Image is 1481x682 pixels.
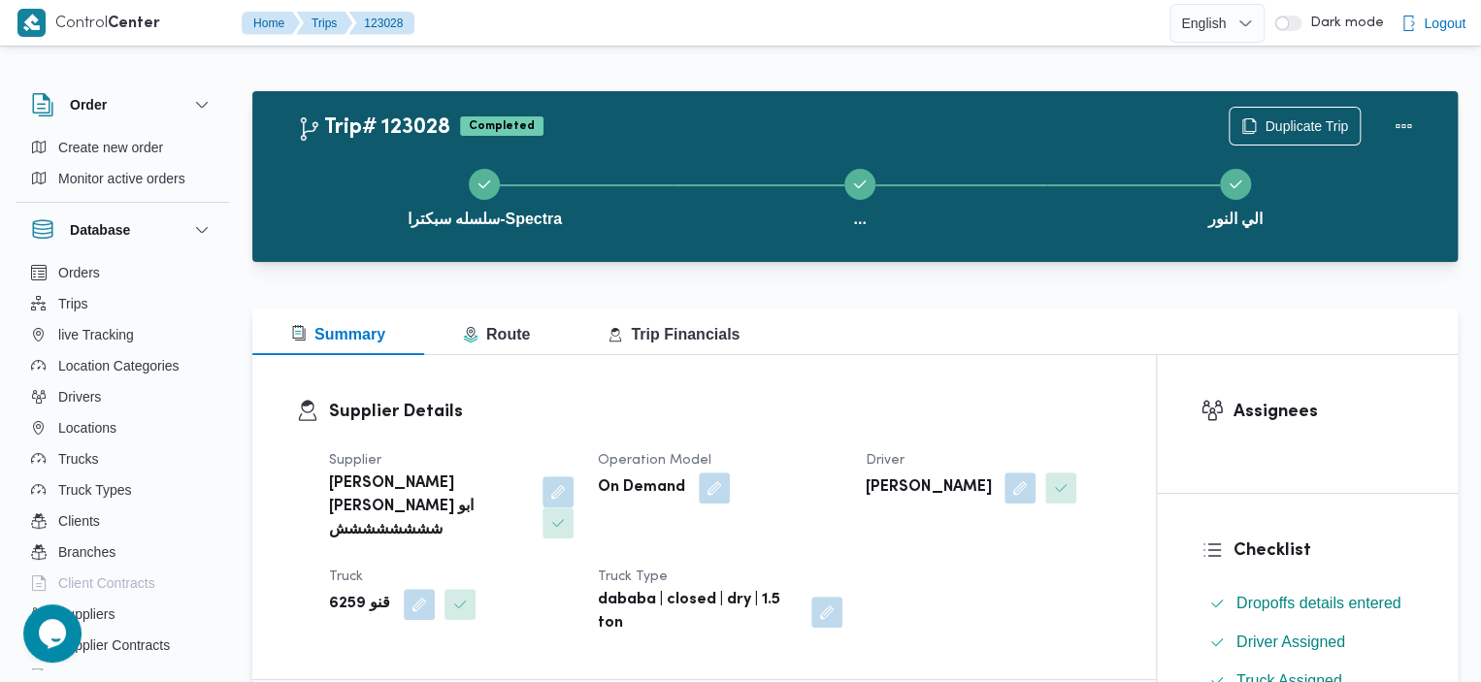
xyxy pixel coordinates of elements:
[58,571,155,595] span: Client Contracts
[329,454,381,467] span: Supplier
[598,476,685,500] b: On Demand
[58,633,170,657] span: Supplier Contracts
[1207,208,1262,231] span: الي النور
[1424,12,1465,35] span: Logout
[348,12,414,35] button: 123028
[598,589,799,635] b: dababa | closed | dry | 1.5 ton
[1234,537,1414,564] h3: Checklist
[329,570,363,583] span: Truck
[866,454,905,467] span: Driver
[58,385,101,408] span: Drivers
[291,326,385,342] span: Summary
[23,381,221,412] button: Drivers
[23,132,221,163] button: Create new order
[16,257,229,677] div: Database
[23,350,221,381] button: Location Categories
[1229,107,1361,146] button: Duplicate Trip
[70,218,130,242] h3: Database
[329,593,390,616] b: قنو 6259
[23,443,221,474] button: Trucks
[58,540,115,564] span: Branches
[23,599,221,630] button: Suppliers
[23,257,221,288] button: Orders
[16,132,229,202] div: Order
[23,630,221,661] button: Supplier Contracts
[598,570,668,583] span: Truck Type
[58,323,134,346] span: live Tracking
[23,412,221,443] button: Locations
[852,177,868,192] svg: Step ... is complete
[1228,177,1243,192] svg: Step 7 is complete
[23,505,221,536] button: Clients
[853,208,866,231] span: ...
[1236,633,1345,650] span: Driver Assigned
[1047,146,1423,246] button: الي النور
[329,399,1112,425] h3: Supplier Details
[23,319,221,350] button: live Tracking
[1236,592,1401,615] span: Dropoffs details entered
[17,9,46,37] img: X8yXhbKr1z7QwAAAABJRU5ErkJggg==
[58,416,116,439] span: Locations
[463,326,530,342] span: Route
[866,476,991,500] b: [PERSON_NAME]
[460,116,543,136] span: Completed
[1234,399,1414,425] h3: Assignees
[108,16,160,31] b: Center
[608,326,740,342] span: Trip Financials
[58,136,163,159] span: Create new order
[19,604,82,663] iframe: chat widget
[1393,4,1473,43] button: Logout
[70,93,107,116] h3: Order
[1201,588,1414,619] button: Dropoffs details entered
[23,288,221,319] button: Trips
[58,478,131,502] span: Truck Types
[23,568,221,599] button: Client Contracts
[242,12,300,35] button: Home
[673,146,1048,246] button: ...
[58,292,88,315] span: Trips
[23,163,221,194] button: Monitor active orders
[296,12,352,35] button: Trips
[469,120,535,132] b: Completed
[31,93,214,116] button: Order
[58,261,100,284] span: Orders
[1301,16,1383,31] span: Dark mode
[58,354,180,377] span: Location Categories
[598,454,711,467] span: Operation Model
[297,115,450,141] h2: Trip# 123028
[1236,595,1401,611] span: Dropoffs details entered
[329,472,529,542] b: [PERSON_NAME] [PERSON_NAME] ابو شششششششش
[477,177,492,192] svg: Step 1 is complete
[408,208,562,231] span: سلسله سبكترا-Spectra
[31,218,214,242] button: Database
[23,474,221,505] button: Truck Types
[297,146,673,246] button: سلسله سبكترا-Spectra
[23,536,221,568] button: Branches
[58,509,100,533] span: Clients
[1384,107,1423,146] button: Actions
[1201,627,1414,658] button: Driver Assigned
[58,602,115,626] span: Suppliers
[1265,114,1348,138] span: Duplicate Trip
[1236,631,1345,654] span: Driver Assigned
[58,447,98,471] span: Trucks
[58,167,185,190] span: Monitor active orders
